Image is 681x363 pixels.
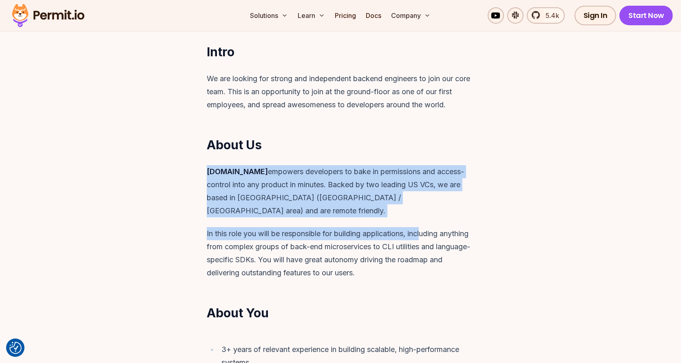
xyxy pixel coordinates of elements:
[207,165,474,217] p: empowers developers to bake in permissions and access-control into any product in minutes. Backed...
[388,7,434,24] button: Company
[184,137,497,152] h2: About Us
[294,7,328,24] button: Learn
[527,7,565,24] a: 5.4k
[363,7,385,24] a: Docs
[207,72,474,111] p: We are looking for strong and independent backend engineers to join our core team. This is an opp...
[619,6,673,25] a: Start Now
[575,6,617,25] a: Sign In
[184,44,497,59] h2: Intro
[184,305,497,320] h2: About You
[541,11,559,20] span: 5.4k
[9,342,22,354] img: Revisit consent button
[207,167,268,176] strong: [DOMAIN_NAME]
[9,342,22,354] button: Consent Preferences
[247,7,291,24] button: Solutions
[332,7,359,24] a: Pricing
[8,2,88,29] img: Permit logo
[207,227,474,279] p: In this role you will be responsible for building applications, including anything from complex g...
